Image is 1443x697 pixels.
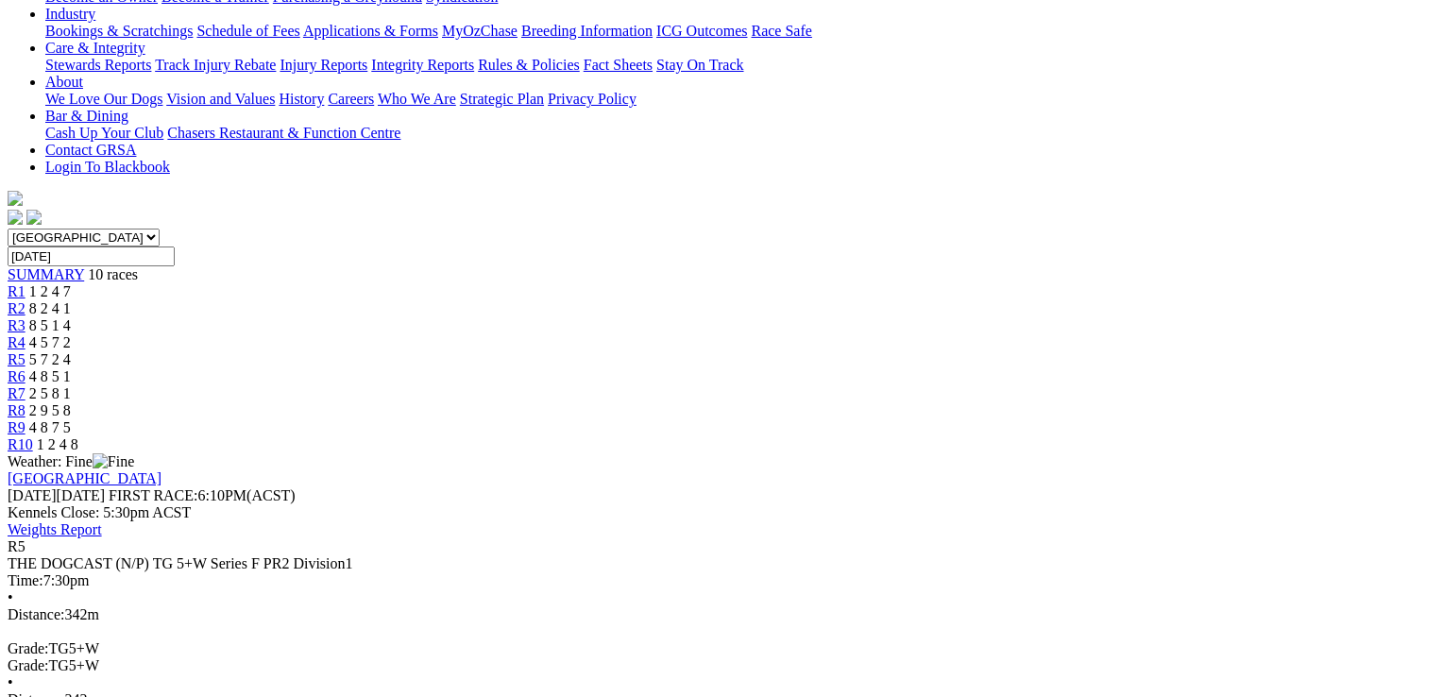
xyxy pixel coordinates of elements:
[460,91,544,107] a: Strategic Plan
[8,368,25,384] a: R6
[303,23,438,39] a: Applications & Forms
[548,91,637,107] a: Privacy Policy
[8,283,25,299] a: R1
[93,453,134,470] img: Fine
[8,487,57,503] span: [DATE]
[8,657,1421,674] div: TG5+W
[45,57,151,73] a: Stewards Reports
[8,453,134,469] span: Weather: Fine
[45,6,95,22] a: Industry
[8,555,1421,572] div: THE DOGCAST (N/P) TG 5+W Series F PR2 Division1
[8,210,23,225] img: facebook.svg
[109,487,296,503] span: 6:10PM(ACST)
[280,57,367,73] a: Injury Reports
[45,108,128,124] a: Bar & Dining
[8,572,43,588] span: Time:
[8,470,161,486] a: [GEOGRAPHIC_DATA]
[45,91,1421,108] div: About
[8,419,25,435] a: R9
[8,657,49,673] span: Grade:
[155,57,276,73] a: Track Injury Rebate
[45,57,1421,74] div: Care & Integrity
[167,125,400,141] a: Chasers Restaurant & Function Centre
[279,91,324,107] a: History
[8,300,25,316] a: R2
[371,57,474,73] a: Integrity Reports
[8,674,13,690] span: •
[29,385,71,401] span: 2 5 8 1
[656,23,747,39] a: ICG Outcomes
[656,57,743,73] a: Stay On Track
[8,351,25,367] a: R5
[8,246,175,266] input: Select date
[45,74,83,90] a: About
[29,368,71,384] span: 4 8 5 1
[166,91,275,107] a: Vision and Values
[45,23,193,39] a: Bookings & Scratchings
[45,40,145,56] a: Care & Integrity
[8,402,25,418] a: R8
[29,300,71,316] span: 8 2 4 1
[8,640,1421,657] div: TG5+W
[8,606,64,622] span: Distance:
[8,317,25,333] a: R3
[8,504,1421,521] div: Kennels Close: 5:30pm ACST
[8,521,102,537] a: Weights Report
[328,91,374,107] a: Careers
[88,266,138,282] span: 10 races
[45,159,170,175] a: Login To Blackbook
[8,589,13,605] span: •
[8,436,33,452] a: R10
[29,334,71,350] span: 4 5 7 2
[751,23,811,39] a: Race Safe
[378,91,456,107] a: Who We Are
[8,640,49,656] span: Grade:
[8,334,25,350] a: R4
[521,23,653,39] a: Breeding Information
[45,142,136,158] a: Contact GRSA
[8,266,84,282] a: SUMMARY
[45,91,162,107] a: We Love Our Dogs
[29,419,71,435] span: 4 8 7 5
[29,283,71,299] span: 1 2 4 7
[29,351,71,367] span: 5 7 2 4
[584,57,653,73] a: Fact Sheets
[8,572,1421,589] div: 7:30pm
[8,487,105,503] span: [DATE]
[37,436,78,452] span: 1 2 4 8
[8,538,25,554] span: R5
[442,23,518,39] a: MyOzChase
[45,125,1421,142] div: Bar & Dining
[8,191,23,206] img: logo-grsa-white.png
[45,125,163,141] a: Cash Up Your Club
[478,57,580,73] a: Rules & Policies
[45,23,1421,40] div: Industry
[26,210,42,225] img: twitter.svg
[8,385,25,401] a: R7
[8,606,1421,623] div: 342m
[29,317,71,333] span: 8 5 1 4
[29,402,71,418] span: 2 9 5 8
[109,487,197,503] span: FIRST RACE:
[196,23,299,39] a: Schedule of Fees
